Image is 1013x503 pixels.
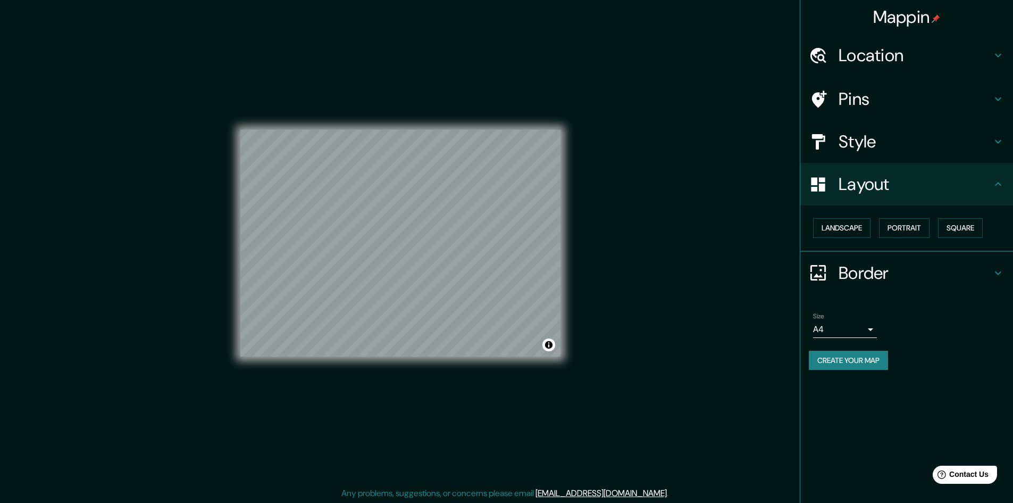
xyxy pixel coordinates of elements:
[938,218,983,238] button: Square
[542,339,555,351] button: Toggle attribution
[813,321,877,338] div: A4
[839,45,992,66] h4: Location
[800,78,1013,120] div: Pins
[839,131,992,152] h4: Style
[800,252,1013,294] div: Border
[800,120,1013,163] div: Style
[670,487,672,500] div: .
[873,6,941,28] h4: Mappin
[800,34,1013,77] div: Location
[800,163,1013,205] div: Layout
[813,311,824,320] label: Size
[240,130,560,357] canvas: Map
[535,488,667,499] a: [EMAIL_ADDRESS][DOMAIN_NAME]
[918,461,1001,491] iframe: Help widget launcher
[839,262,992,284] h4: Border
[809,351,888,370] button: Create your map
[839,88,992,110] h4: Pins
[341,487,668,500] p: Any problems, suggestions, or concerns please email .
[932,14,940,23] img: pin-icon.png
[879,218,930,238] button: Portrait
[813,218,870,238] button: Landscape
[668,487,670,500] div: .
[839,174,992,195] h4: Layout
